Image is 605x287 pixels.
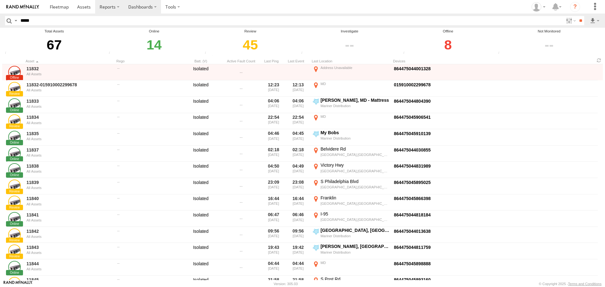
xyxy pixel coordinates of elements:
a: Click to View Device Details [394,277,431,282]
a: Click to View Device Details [394,229,431,234]
div: MD [320,261,389,265]
div: All Assets [26,169,113,173]
a: 11832-015910002299678 [26,82,113,88]
div: Mariner Distribution [320,136,389,141]
img: rand-logo.svg [6,5,39,9]
div: © Copyright 2025 - [539,282,602,286]
div: [GEOGRAPHIC_DATA], [GEOGRAPHIC_DATA] - Mattress [320,227,389,233]
label: Click to View Event Location [312,130,390,145]
div: 02:18 [DATE] [262,146,285,161]
div: All Assets [26,137,113,141]
div: [PERSON_NAME], MD - Mattress [320,97,389,103]
div: Belvidere Rd [320,146,389,152]
div: Assets that have not communicated with the server in the last 24hrs [299,51,309,56]
div: I-95 [320,211,389,217]
a: Click to View Asset Details [8,131,21,143]
a: 11838 [26,163,113,169]
a: Visit our Website [3,281,32,287]
label: Click to View Event Location [312,114,390,129]
a: Terms and Conditions [568,282,602,286]
div: Batt. (V) [182,59,220,63]
div: All Assets [26,72,113,76]
div: Click to Sort [262,59,285,63]
div: 23:08 [DATE] [287,179,309,194]
div: Investigate [299,29,400,34]
a: Click to View Asset Details [8,163,21,176]
div: Review [203,29,297,34]
a: Click to View Device Details [394,131,431,136]
a: Click to View Asset Details [8,180,21,192]
div: 19:42 [DATE] [287,244,309,259]
div: 04:50 [DATE] [262,162,285,177]
a: 11835 [26,131,113,136]
a: Click to View Device Details [394,212,431,217]
div: Total number of Enabled and Paused Assets [3,51,13,56]
div: Assets that have not communicated at least once with the server in the last 6hrs [203,51,212,56]
div: Click to filter by Offline [401,34,494,56]
div: Click to filter by Not Monitored [496,34,602,56]
a: Click to View Asset Details [8,212,21,225]
div: The health of these assets types is not monitored. [496,51,506,56]
a: 11832 [26,66,113,72]
a: 11845 [26,277,113,283]
a: Click to View Device Details [394,115,431,120]
a: 11842 [26,228,113,234]
div: All Assets [26,153,113,157]
div: Active Fault Count [222,59,260,63]
div: Not Monitored [496,29,602,34]
div: 04:44 [DATE] [262,260,285,275]
a: Click to View Asset Details [8,228,21,241]
div: 16:44 [DATE] [287,195,309,210]
a: Click to View Asset Details [8,244,21,257]
a: 11844 [26,261,113,267]
span: Refresh [595,57,603,63]
div: Victory Hwy [320,162,389,168]
div: All Assets [26,235,113,238]
div: Franklin [320,195,389,201]
label: Export results as... [589,16,600,25]
div: [GEOGRAPHIC_DATA],[GEOGRAPHIC_DATA] [320,185,389,189]
div: [GEOGRAPHIC_DATA],[GEOGRAPHIC_DATA] [320,152,389,157]
a: Click to View Device Details [394,66,431,71]
div: All Assets [26,88,113,92]
label: Search Filter Options [563,16,577,25]
a: Click to View Asset Details [8,98,21,111]
a: Click to View Device Details [394,245,431,250]
a: 11843 [26,244,113,250]
div: 04:46 [DATE] [262,130,285,145]
div: All Assets [26,267,113,271]
div: All Assets [26,105,113,108]
a: Click to View Device Details [394,180,431,185]
div: Click to filter by Investigate [299,34,400,56]
a: Click to View Asset Details [8,147,21,160]
label: Click to View Event Location [312,162,390,177]
div: Mariner Distribution [320,104,389,108]
div: Version: 305.03 [274,282,298,286]
div: 04:06 [DATE] [287,97,309,112]
div: Total Assets [3,29,105,34]
div: Click to filter by Review [203,34,297,56]
a: Click to View Device Details [394,196,431,201]
div: 09:56 [DATE] [262,227,285,243]
a: Click to View Device Details [394,82,431,87]
div: 02:18 [DATE] [287,146,309,161]
label: Click to View Event Location [312,244,390,259]
div: All Assets [26,218,113,222]
div: 04:06 [DATE] [262,97,285,112]
div: Assets that have not communicated at least once with the server in the last 48hrs [401,51,411,56]
div: Click to Sort [116,59,179,63]
div: ryan phillips [529,2,548,12]
div: Number of assets that have communicated at least once in the last 6hrs [107,51,117,56]
div: Click to Sort [287,59,309,63]
a: Click to View Asset Details [8,114,21,127]
div: All Assets [26,186,113,190]
label: Click to View Event Location [312,227,390,243]
label: Click to View Event Location [312,97,390,112]
label: Click to View Event Location [312,211,390,226]
label: Click to View Event Location [312,146,390,161]
div: 12:23 [DATE] [262,81,285,96]
div: 06:46 [DATE] [287,211,309,226]
a: 11837 [26,147,113,153]
div: 04:44 [DATE] [287,260,309,275]
div: My Bobs [320,130,389,135]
